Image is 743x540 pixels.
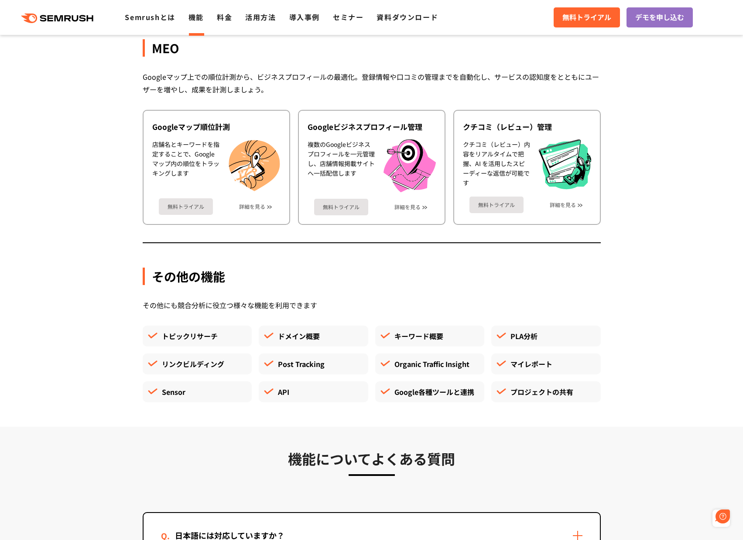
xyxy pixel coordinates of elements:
[143,268,601,285] div: その他の機能
[152,139,219,192] div: 店舗名とキーワードを指定することで、Googleマップ内の順位をトラッキングします
[562,12,611,23] span: 無料トライアル
[375,381,485,402] div: Google各種ツールと連携
[143,381,252,402] div: Sensor
[377,12,438,22] a: 資料ダウンロード
[188,12,204,22] a: 機能
[375,353,485,374] div: Organic Traffic Insight
[239,204,265,210] a: 詳細を見る
[665,506,733,530] iframe: Help widget launcher
[383,139,436,192] img: Googleビジネスプロフィール管理
[539,139,591,190] img: クチコミ（レビュー）管理
[259,326,368,346] div: ドメイン概要
[143,71,601,96] div: Googleマップ上での順位計測から、ビジネスプロフィールの最適化。登録情報や口コミの管理までを自動化し、サービスの認知度をとともにユーザーを増やし、成果を計測しましょう。
[159,198,213,215] a: 無料トライアル
[469,197,524,213] a: 無料トライアル
[259,381,368,402] div: API
[143,299,601,312] div: その他にも競合分析に役立つ様々な機能を利用できます
[491,353,601,374] div: マイレポート
[314,199,368,215] a: 無料トライアル
[308,139,375,192] div: 複数のGoogleビジネスプロフィールを一元管理し、店舗情報掲載サイトへ一括配信します
[394,204,421,210] a: 詳細を見る
[289,12,320,22] a: 導入事例
[143,39,601,57] div: MEO
[245,12,276,22] a: 活用方法
[125,12,175,22] a: Semrushとは
[333,12,363,22] a: セミナー
[308,122,436,132] div: Googleビジネスプロフィール管理
[491,381,601,402] div: プロジェクトの共有
[375,326,485,346] div: キーワード概要
[143,326,252,346] div: トピックリサーチ
[491,326,601,346] div: PLA分析
[152,122,281,132] div: Googleマップ順位計測
[217,12,232,22] a: 料金
[627,7,693,27] a: デモを申し込む
[550,202,576,208] a: 詳細を見る
[143,448,601,469] h3: 機能についてよくある質問
[635,12,684,23] span: デモを申し込む
[259,353,368,374] div: Post Tracking
[463,139,530,190] div: クチコミ（レビュー）内容をリアルタイムで把握、AI を活用したスピーディーな返信が可能です
[228,139,281,192] img: Googleマップ順位計測
[143,353,252,374] div: リンクビルディング
[463,122,591,132] div: クチコミ（レビュー）管理
[554,7,620,27] a: 無料トライアル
